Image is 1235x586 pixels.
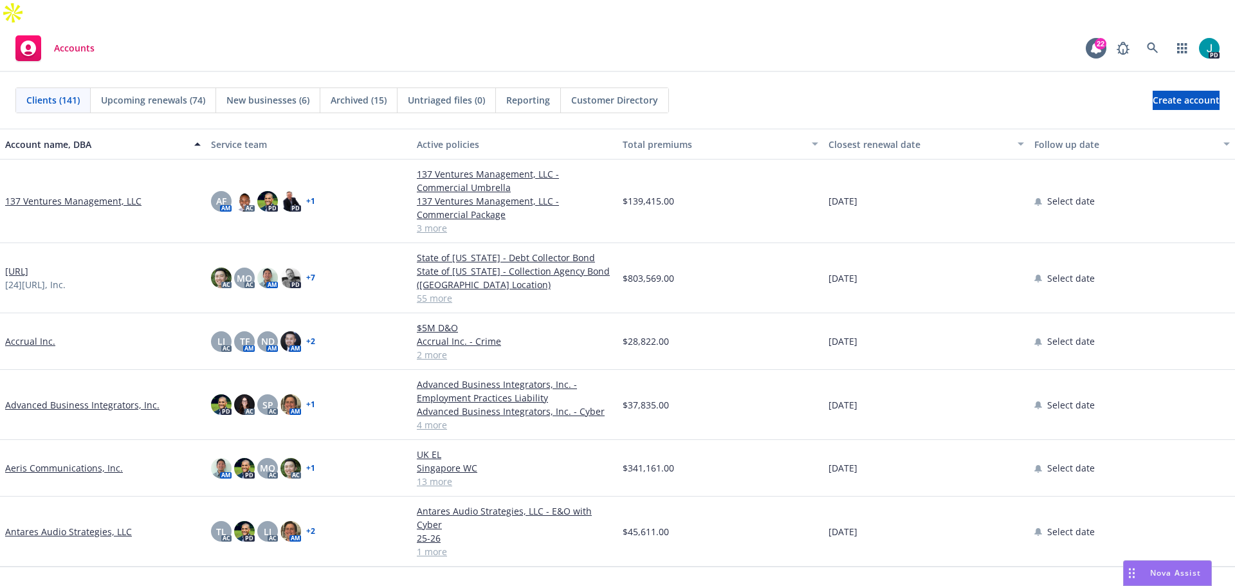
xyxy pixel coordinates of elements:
[828,271,857,285] span: [DATE]
[5,334,55,348] a: Accrual Inc.
[217,334,225,348] span: LI
[828,398,857,412] span: [DATE]
[417,194,612,221] a: 137 Ventures Management, LLC - Commercial Package
[1123,560,1212,586] button: Nova Assist
[226,93,309,107] span: New businesses (6)
[280,268,301,288] img: photo
[417,264,612,291] a: State of [US_STATE] - Collection Agency Bond ([GEOGRAPHIC_DATA] Location)
[216,194,226,208] span: AF
[206,129,412,160] button: Service team
[828,461,857,475] span: [DATE]
[1153,88,1220,113] span: Create account
[417,418,612,432] a: 4 more
[306,338,315,345] a: + 2
[623,138,804,151] div: Total premiums
[306,274,315,282] a: + 7
[571,93,658,107] span: Customer Directory
[1047,271,1095,285] span: Select date
[1047,461,1095,475] span: Select date
[331,93,387,107] span: Archived (15)
[1047,194,1095,208] span: Select date
[262,398,273,412] span: SP
[280,458,301,479] img: photo
[1153,91,1220,110] a: Create account
[408,93,485,107] span: Untriaged files (0)
[417,448,612,461] a: UK EL
[211,458,232,479] img: photo
[828,334,857,348] span: [DATE]
[234,394,255,415] img: photo
[240,334,250,348] span: TF
[1034,138,1216,151] div: Follow up date
[257,268,278,288] img: photo
[623,461,674,475] span: $341,161.00
[506,93,550,107] span: Reporting
[257,191,278,212] img: photo
[260,461,275,475] span: MQ
[5,264,28,278] a: [URL]
[417,221,612,235] a: 3 more
[1150,567,1201,578] span: Nova Assist
[306,527,315,535] a: + 2
[417,167,612,194] a: 137 Ventures Management, LLC - Commercial Umbrella
[280,394,301,415] img: photo
[1047,334,1095,348] span: Select date
[264,525,271,538] span: LI
[823,129,1029,160] button: Closest renewal date
[234,458,255,479] img: photo
[54,43,95,53] span: Accounts
[417,348,612,362] a: 2 more
[417,291,612,305] a: 55 more
[306,464,315,472] a: + 1
[216,525,226,538] span: TL
[828,194,857,208] span: [DATE]
[828,525,857,538] span: [DATE]
[828,138,1010,151] div: Closest renewal date
[5,525,132,538] a: Antares Audio Strategies, LLC
[417,461,612,475] a: Singapore WC
[1095,38,1106,50] div: 22
[1047,398,1095,412] span: Select date
[211,138,407,151] div: Service team
[234,191,255,212] img: photo
[5,278,66,291] span: [24][URL], Inc.
[412,129,617,160] button: Active policies
[1169,35,1195,61] a: Switch app
[306,401,315,408] a: + 1
[261,334,275,348] span: ND
[5,398,160,412] a: Advanced Business Integrators, Inc.
[623,398,669,412] span: $37,835.00
[211,268,232,288] img: photo
[1124,561,1140,585] div: Drag to move
[237,271,252,285] span: MQ
[10,30,100,66] a: Accounts
[26,93,80,107] span: Clients (141)
[617,129,823,160] button: Total premiums
[417,405,612,418] a: Advanced Business Integrators, Inc. - Cyber
[417,504,612,531] a: Antares Audio Strategies, LLC - E&O with Cyber
[1047,525,1095,538] span: Select date
[623,194,674,208] span: $139,415.00
[5,138,187,151] div: Account name, DBA
[417,531,612,545] a: 25-26
[306,197,315,205] a: + 1
[1029,129,1235,160] button: Follow up date
[417,251,612,264] a: State of [US_STATE] - Debt Collector Bond
[1199,38,1220,59] img: photo
[623,271,674,285] span: $803,569.00
[1140,35,1166,61] a: Search
[417,378,612,405] a: Advanced Business Integrators, Inc. - Employment Practices Liability
[417,334,612,348] a: Accrual Inc. - Crime
[211,394,232,415] img: photo
[417,475,612,488] a: 13 more
[5,461,123,475] a: Aeris Communications, Inc.
[101,93,205,107] span: Upcoming renewals (74)
[280,191,301,212] img: photo
[417,545,612,558] a: 1 more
